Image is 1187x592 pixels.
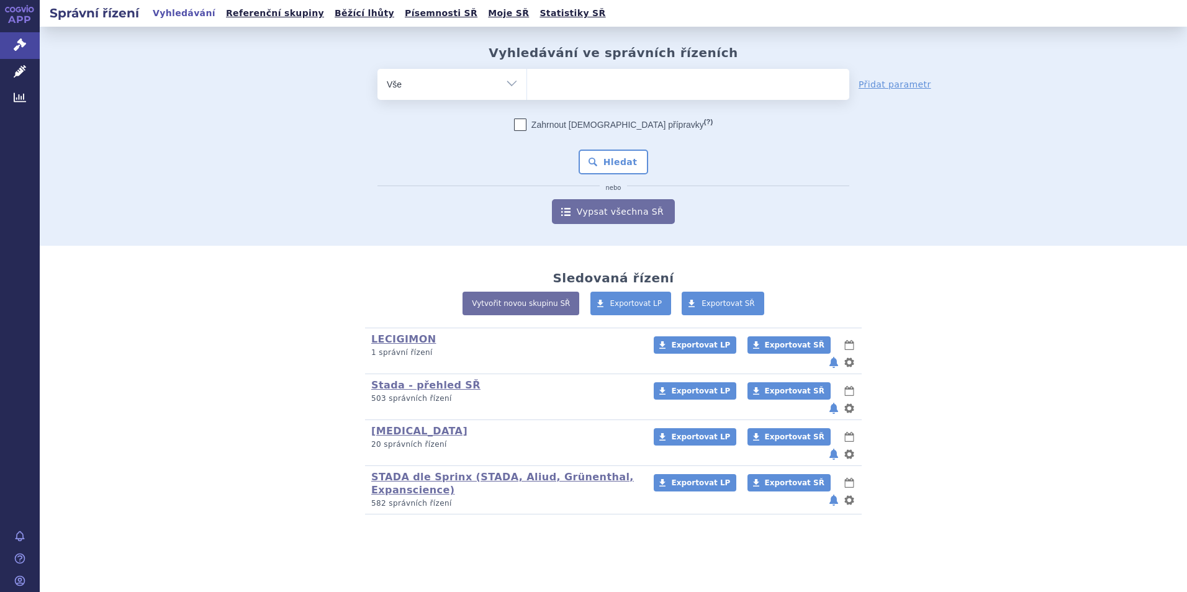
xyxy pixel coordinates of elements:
[843,338,855,352] button: lhůty
[859,78,931,91] a: Přidat parametr
[654,336,736,354] a: Exportovat LP
[843,475,855,490] button: lhůty
[843,401,855,416] button: nastavení
[702,299,755,308] span: Exportovat SŘ
[40,4,149,22] h2: Správní řízení
[765,387,824,395] span: Exportovat SŘ
[553,271,674,285] h2: Sledovaná řízení
[149,5,219,22] a: Vyhledávání
[843,493,855,508] button: nastavení
[828,355,840,370] button: notifikace
[489,45,738,60] h2: Vyhledávání ve správních řízeních
[843,355,855,370] button: nastavení
[600,184,628,192] i: nebo
[747,336,831,354] a: Exportovat SŘ
[222,5,328,22] a: Referenční skupiny
[671,387,730,395] span: Exportovat LP
[828,447,840,462] button: notifikace
[671,341,730,349] span: Exportovat LP
[401,5,481,22] a: Písemnosti SŘ
[765,478,824,487] span: Exportovat SŘ
[331,5,398,22] a: Běžící lhůty
[463,292,579,315] a: Vytvořit novou skupinu SŘ
[371,425,467,437] a: [MEDICAL_DATA]
[671,478,730,487] span: Exportovat LP
[704,118,713,126] abbr: (?)
[765,433,824,441] span: Exportovat SŘ
[590,292,672,315] a: Exportovat LP
[671,433,730,441] span: Exportovat LP
[747,382,831,400] a: Exportovat SŘ
[654,382,736,400] a: Exportovat LP
[514,119,713,131] label: Zahrnout [DEMOGRAPHIC_DATA] přípravky
[371,379,481,391] a: Stada - přehled SŘ
[843,447,855,462] button: nastavení
[747,428,831,446] a: Exportovat SŘ
[610,299,662,308] span: Exportovat LP
[371,498,638,509] p: 582 správních řízení
[843,383,855,398] button: lhůty
[843,429,855,444] button: lhůty
[371,439,638,450] p: 20 správních řízení
[484,5,533,22] a: Moje SŘ
[828,401,840,416] button: notifikace
[682,292,764,315] a: Exportovat SŘ
[765,341,824,349] span: Exportovat SŘ
[654,428,736,446] a: Exportovat LP
[579,150,649,174] button: Hledat
[371,393,638,404] p: 503 správních řízení
[552,199,675,224] a: Vypsat všechna SŘ
[536,5,609,22] a: Statistiky SŘ
[371,471,634,496] a: STADA dle Sprinx (STADA, Aliud, Grünenthal, Expanscience)
[654,474,736,491] a: Exportovat LP
[828,493,840,508] button: notifikace
[371,348,638,358] p: 1 správní řízení
[371,333,436,345] a: LECIGIMON
[747,474,831,491] a: Exportovat SŘ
